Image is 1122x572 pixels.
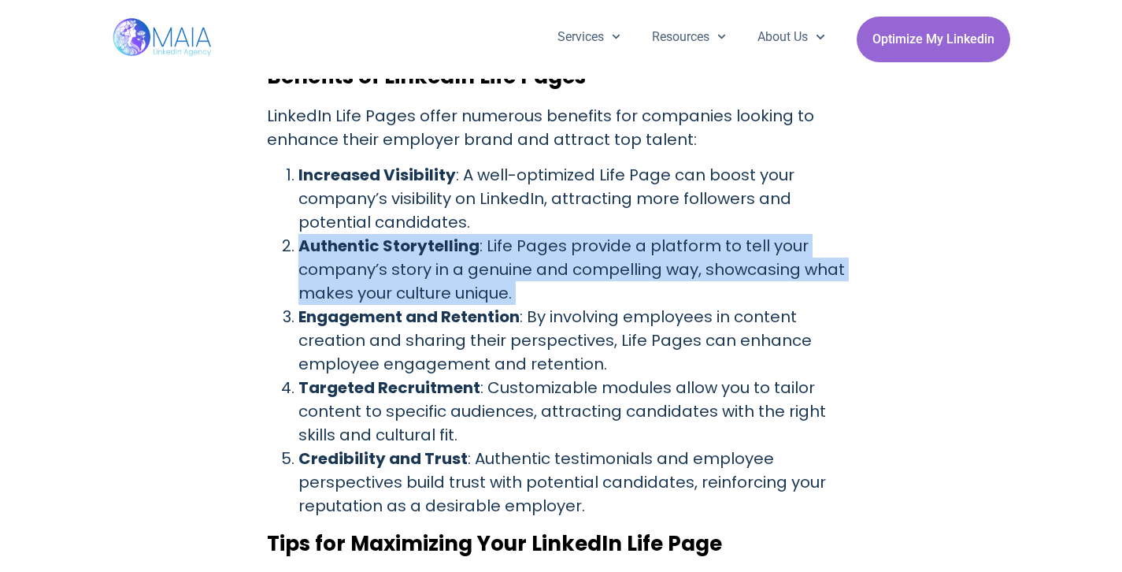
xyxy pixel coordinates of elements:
[298,447,856,518] li: : Authentic testimonials and employee perspectives build trust with potential candidates, reinfor...
[298,164,456,186] strong: Increased Visibility
[298,306,520,328] strong: Engagement and Retention
[298,163,856,234] li: : A well-optimized Life Page can boost your company’s visibility on LinkedIn, attracting more fol...
[298,235,480,257] strong: Authentic Storytelling
[298,377,480,399] strong: Targeted Recruitment
[298,448,468,470] strong: Credibility and Trust
[742,17,840,58] a: About Us
[298,376,856,447] li: : Customizable modules allow you to tailor content to specific audiences, attracting candidates w...
[857,17,1010,62] a: Optimize My Linkedin
[267,104,856,151] p: LinkedIn Life Pages offer numerous benefits for companies looking to enhance their employer brand...
[267,529,722,558] strong: Tips for Maximizing Your LinkedIn Life Page
[298,234,856,305] li: : Life Pages provide a platform to tell your company’s story in a genuine and compelling way, sho...
[542,17,841,58] nav: Menu
[298,305,856,376] li: : By involving employees in content creation and sharing their perspectives, Life Pages can enhan...
[542,17,636,58] a: Services
[872,24,994,54] span: Optimize My Linkedin
[636,17,742,58] a: Resources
